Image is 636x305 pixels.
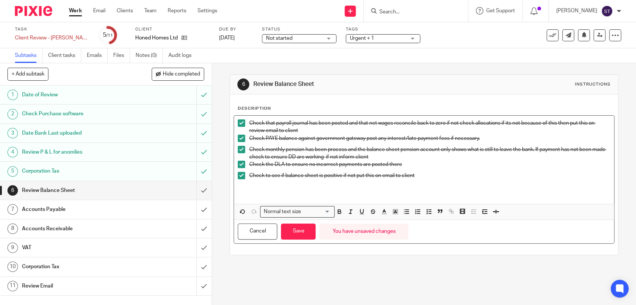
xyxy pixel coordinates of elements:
div: You have unsaved changes [319,224,408,240]
input: Search for option [303,208,330,216]
div: Search for option [260,206,335,218]
label: Status [262,26,336,32]
a: Email [93,7,105,15]
h1: Review Balance Sheet [22,185,133,196]
div: Client Review - Sarah [15,34,89,42]
label: Client [135,26,210,32]
a: Client tasks [48,48,81,63]
p: Description [237,106,270,112]
h1: Corporation Tax [22,261,133,272]
label: Tags [346,26,420,32]
span: [DATE] [219,35,235,41]
label: Due by [219,26,253,32]
h1: Review Balance Sheet [253,80,440,88]
div: 6 [7,185,18,196]
span: Hide completed [163,71,200,77]
div: 10 [7,261,18,272]
div: 4 [7,147,18,157]
h1: Corporation Tax [22,166,133,177]
a: Emails [87,48,108,63]
div: 5 [103,31,113,39]
p: Check monthly pension has been process and the balance sheet pension account only shows what is s... [249,146,610,161]
h1: Check Purchase software [22,108,133,119]
span: Normal text size [262,208,303,216]
div: 5 [7,166,18,177]
p: Honed Homes Ltd [135,34,178,42]
div: 2 [7,109,18,119]
a: Clients [117,7,133,15]
div: 6 [237,78,249,90]
div: Instructions [575,81,611,87]
a: Subtasks [15,48,42,63]
h1: Date of Review [22,89,133,100]
a: Reports [168,7,186,15]
a: Team [144,7,156,15]
div: 7 [7,204,18,215]
h1: Review P & L for anomlies [22,147,133,158]
span: Get Support [486,8,515,13]
label: Task [15,26,89,32]
a: Settings [197,7,217,15]
p: Check the DLA to ensure no incorrect payments are posted there [249,161,610,168]
small: /11 [106,33,113,38]
div: 3 [7,128,18,138]
a: Work [69,7,82,15]
button: Save [281,224,316,240]
p: [PERSON_NAME] [556,7,597,15]
a: Notes (0) [136,48,163,63]
h1: Review Email [22,280,133,292]
p: Check that payroll journal has been posted and that net wages reconcile back to zero if not check... [249,119,610,135]
input: Search [379,9,446,16]
h1: Accounts Payable [22,204,133,215]
p: Check PAYE balance against government gateway post any interest/late payment fees if necessary. [249,135,610,142]
h1: Accounts Receivable [22,223,133,234]
img: Pixie [15,6,52,16]
div: 9 [7,243,18,253]
h1: VAT [22,242,133,253]
div: 8 [7,224,18,234]
a: Audit logs [168,48,197,63]
div: 11 [7,281,18,291]
h1: Date Bank Last uploaded [22,128,133,139]
div: 1 [7,90,18,100]
button: + Add subtask [7,68,48,80]
span: Not started [266,36,292,41]
div: Client Review - [PERSON_NAME] [15,34,89,42]
button: Hide completed [152,68,204,80]
img: svg%3E [601,5,613,17]
a: Files [113,48,130,63]
button: Cancel [238,224,277,240]
span: Urgent + 1 [350,36,374,41]
p: Check to see if balance sheet is positive if not put this on email to client [249,172,610,179]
